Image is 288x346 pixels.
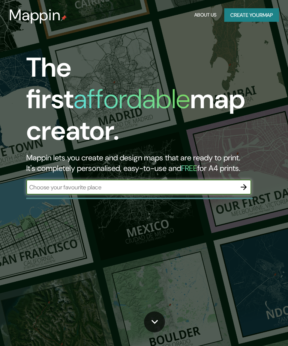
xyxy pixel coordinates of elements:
[26,183,236,192] input: Choose your favourite place
[73,82,190,116] h1: affordable
[9,6,61,24] h3: Mappin
[26,52,256,153] h1: The first map creator.
[192,8,218,22] button: About Us
[61,15,67,21] img: mappin-pin
[26,153,256,174] h2: Mappin lets you create and design maps that are ready to print. It's completely personalised, eas...
[224,8,279,22] button: Create yourmap
[181,163,197,174] h5: FREE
